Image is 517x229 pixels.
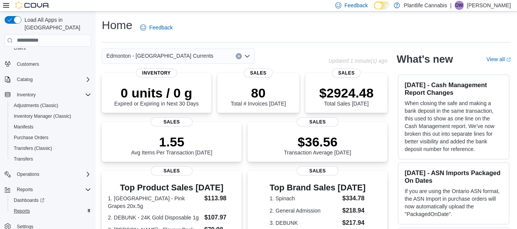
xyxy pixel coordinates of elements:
span: Inventory Manager (Classic) [11,112,91,121]
div: Total # Invoices [DATE] [231,85,286,107]
a: Inventory Manager (Classic) [11,112,74,121]
a: Dashboards [8,195,94,206]
dd: $113.98 [204,194,235,203]
a: Dashboards [11,196,47,205]
h3: Top Brand Sales [DATE] [269,183,365,192]
span: Operations [14,170,91,179]
button: Operations [2,169,94,180]
div: Avg Items Per Transaction [DATE] [131,134,212,156]
span: Inventory [14,90,91,99]
span: Sales [332,68,361,78]
span: Sales [297,117,339,127]
span: Purchase Orders [11,133,91,142]
p: $2924.48 [319,85,373,101]
dt: 2. General Admission [269,207,339,214]
button: Reports [14,185,36,194]
dt: 2. DEBUNK - 24K Gold Disposable 1g [108,214,201,221]
span: Sales [151,166,193,175]
button: Inventory Manager (Classic) [8,111,94,122]
span: Manifests [11,122,91,132]
button: Adjustments (Classic) [8,100,94,111]
dt: 3. DEBUNK [269,219,339,227]
span: Sales [244,68,272,78]
p: 1.55 [131,134,212,149]
button: Inventory [2,89,94,100]
span: Customers [14,59,91,68]
span: Inventory [136,68,177,78]
span: Adjustments (Classic) [14,102,58,109]
span: Manifests [14,124,33,130]
span: Catalog [17,76,33,83]
img: Cova [15,2,50,9]
button: Inventory [14,90,39,99]
span: Customers [17,61,39,67]
h1: Home [102,18,132,33]
button: Catalog [14,75,36,84]
a: Reports [11,206,33,216]
button: Purchase Orders [8,132,94,143]
div: Total Sales [DATE] [319,85,373,107]
dd: $107.97 [204,213,235,222]
p: When closing the safe and making a bank deposit in the same transaction, this used to show as one... [404,99,503,153]
div: Transaction Average [DATE] [284,134,351,156]
svg: External link [506,57,511,62]
dd: $218.94 [342,206,366,215]
span: Dashboards [14,197,44,203]
span: Edmonton - [GEOGRAPHIC_DATA] Currents [106,51,214,60]
span: DW [455,1,463,10]
span: Adjustments (Classic) [11,101,91,110]
span: Sales [151,117,193,127]
button: Customers [2,58,94,69]
span: Load All Apps in [GEOGRAPHIC_DATA] [21,16,91,31]
dt: 1. Spinach [269,195,339,202]
span: Catalog [14,75,91,84]
span: Operations [17,171,39,177]
div: Expired or Expiring in Next 30 Days [114,85,199,107]
a: Adjustments (Classic) [11,101,61,110]
dd: $217.94 [342,218,366,227]
dt: 1. [GEOGRAPHIC_DATA] - Pink Grapes 20x.5g [108,195,201,210]
button: Open list of options [244,53,250,59]
a: Users [11,44,29,53]
input: Dark Mode [374,2,390,10]
button: Reports [2,184,94,195]
span: Transfers (Classic) [11,144,91,153]
span: Reports [14,208,30,214]
span: Transfers [11,154,91,164]
h3: [DATE] - Cash Management Report Changes [404,81,503,96]
button: Reports [8,206,94,216]
span: Reports [17,187,33,193]
span: Sales [297,166,339,175]
h3: [DATE] - ASN Imports Packaged On Dates [404,169,503,184]
span: Feedback [149,24,173,31]
p: 0 units / 0 g [114,85,199,101]
p: $36.56 [284,134,351,149]
span: Reports [14,185,91,194]
span: Transfers (Classic) [14,145,52,151]
a: Customers [14,60,42,69]
button: Manifests [8,122,94,132]
a: Transfers [11,154,36,164]
span: Purchase Orders [14,135,49,141]
p: | [450,1,452,10]
p: Plantlife Cannabis [404,1,447,10]
button: Operations [14,170,42,179]
button: Users [8,43,94,54]
dd: $334.78 [342,194,366,203]
span: Users [14,45,26,51]
span: Users [11,44,91,53]
h2: What's new [396,53,453,65]
a: Purchase Orders [11,133,52,142]
h3: Top Product Sales [DATE] [108,183,235,192]
p: 80 [231,85,286,101]
span: Transfers [14,156,33,162]
button: Catalog [2,74,94,85]
button: Clear input [236,53,242,59]
a: Manifests [11,122,36,132]
div: Dylan Wytinck [455,1,464,10]
span: Dashboards [11,196,91,205]
span: Feedback [344,2,368,9]
p: [PERSON_NAME] [467,1,511,10]
a: View allExternal link [486,56,511,62]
